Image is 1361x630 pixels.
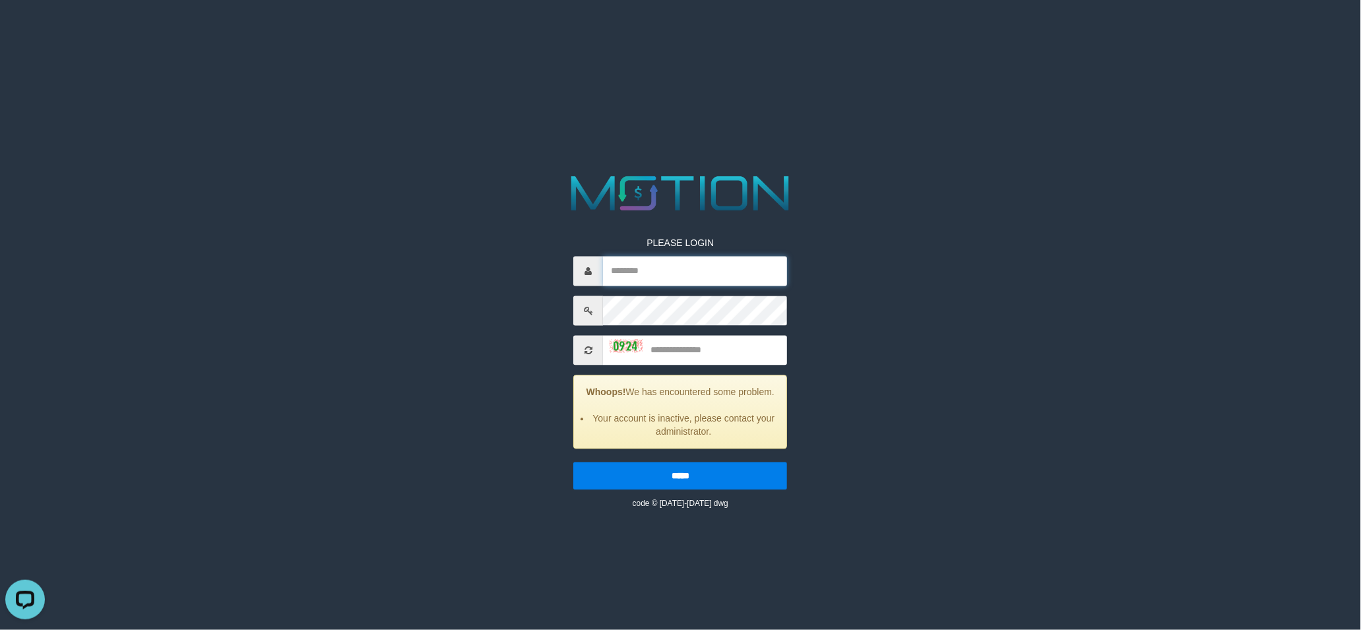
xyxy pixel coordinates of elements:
[561,170,800,217] img: MOTION_logo.png
[574,375,788,449] div: We has encountered some problem.
[574,237,788,250] p: PLEASE LOGIN
[610,340,643,353] img: captcha
[5,5,45,45] button: Open LiveChat chat widget
[586,387,626,398] strong: Whoops!
[633,499,728,509] small: code © [DATE]-[DATE] dwg
[591,412,777,439] li: Your account is inactive, please contact your administrator.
